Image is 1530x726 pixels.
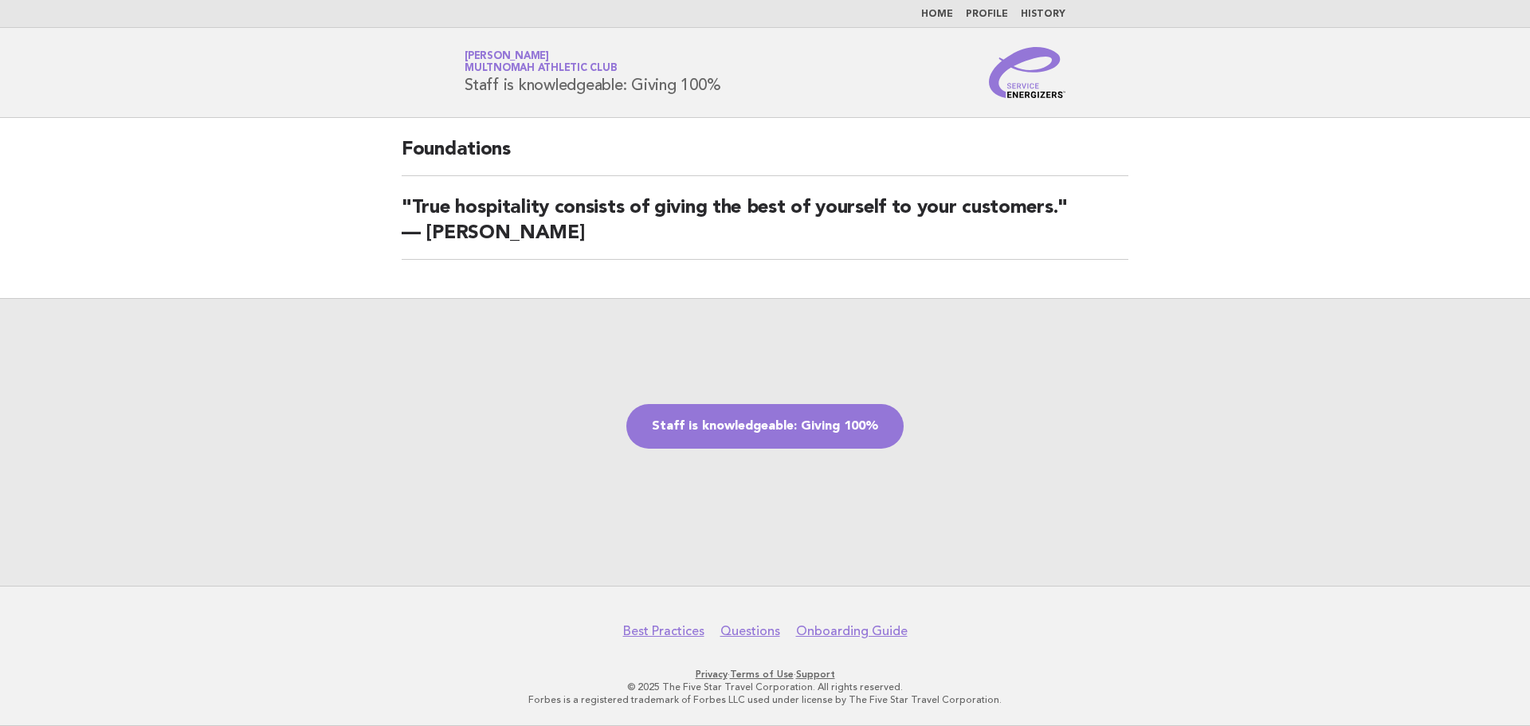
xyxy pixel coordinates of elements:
img: Service Energizers [989,47,1065,98]
a: Home [921,10,953,19]
a: Terms of Use [730,669,794,680]
p: Forbes is a registered trademark of Forbes LLC used under license by The Five Star Travel Corpora... [277,693,1253,706]
a: History [1021,10,1065,19]
a: Privacy [696,669,728,680]
a: Staff is knowledgeable: Giving 100% [626,404,904,449]
a: Questions [720,623,780,639]
h2: Foundations [402,137,1128,176]
h2: "True hospitality consists of giving the best of yourself to your customers." — [PERSON_NAME] [402,195,1128,260]
a: Onboarding Guide [796,623,908,639]
p: © 2025 The Five Star Travel Corporation. All rights reserved. [277,681,1253,693]
span: Multnomah Athletic Club [465,64,617,74]
h1: Staff is knowledgeable: Giving 100% [465,52,720,93]
a: Support [796,669,835,680]
p: · · [277,668,1253,681]
a: Profile [966,10,1008,19]
a: Best Practices [623,623,704,639]
a: [PERSON_NAME]Multnomah Athletic Club [465,51,617,73]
